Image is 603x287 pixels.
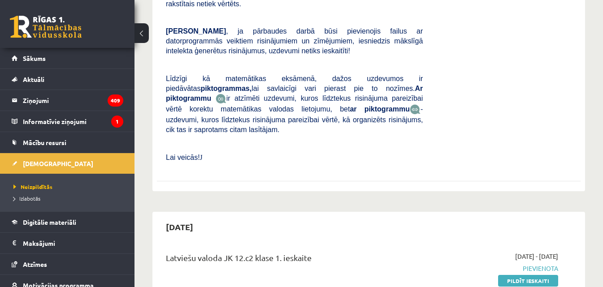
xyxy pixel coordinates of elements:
[436,264,558,273] span: Pievienota
[12,69,123,90] a: Aktuāli
[166,94,423,113] span: ir atzīmēti uzdevumi, kuros līdztekus risinājuma pareizībai vērtē korektu matemātikas valodas lie...
[200,154,203,161] span: J
[108,94,123,107] i: 409
[13,194,126,202] a: Izlabotās
[166,85,423,102] b: Ar piktogrammu
[515,252,558,261] span: [DATE] - [DATE]
[23,75,44,83] span: Aktuāli
[13,183,52,190] span: Neizpildītās
[166,27,226,35] span: [PERSON_NAME]
[166,75,423,102] span: Līdzīgi kā matemātikas eksāmenā, dažos uzdevumos ir piedāvātas lai savlaicīgi vari pierast pie to...
[166,27,423,55] span: , ja pārbaudes darbā būsi pievienojis failus ar datorprogrammās veiktiem risinājumiem un zīmējumi...
[23,111,123,132] legend: Informatīvie ziņojumi
[23,260,47,268] span: Atzīmes
[12,254,123,274] a: Atzīmes
[12,90,123,111] a: Ziņojumi409
[23,159,93,167] span: [DEMOGRAPHIC_DATA]
[157,216,202,237] h2: [DATE]
[12,48,123,69] a: Sākums
[166,252,423,268] div: Latviešu valoda JK 12.c2 klase 1. ieskaite
[12,132,123,153] a: Mācību resursi
[166,105,423,133] span: - uzdevumi, kuros līdztekus risinājuma pareizībai vērtē, kā organizēts risinājums, cik tas ir sap...
[12,212,123,232] a: Digitālie materiāli
[166,154,200,161] span: Lai veicās!
[23,218,76,226] span: Digitālie materiāli
[12,153,123,174] a: [DEMOGRAPHIC_DATA]
[13,183,126,191] a: Neizpildītās
[200,85,252,92] b: piktogrammas,
[111,116,123,128] i: 1
[23,54,46,62] span: Sākums
[10,16,82,38] a: Rīgas 1. Tālmācības vidusskola
[350,105,410,113] b: ar piktogrammu
[13,195,40,202] span: Izlabotās
[216,94,226,104] img: JfuEzvunn4EvwAAAAASUVORK5CYII=
[410,104,421,115] img: wKvN42sLe3LLwAAAABJRU5ErkJggg==
[23,138,66,146] span: Mācību resursi
[12,233,123,253] a: Maksājumi
[23,233,123,253] legend: Maksājumi
[23,90,123,111] legend: Ziņojumi
[498,275,558,287] a: Pildīt ieskaiti
[12,111,123,132] a: Informatīvie ziņojumi1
